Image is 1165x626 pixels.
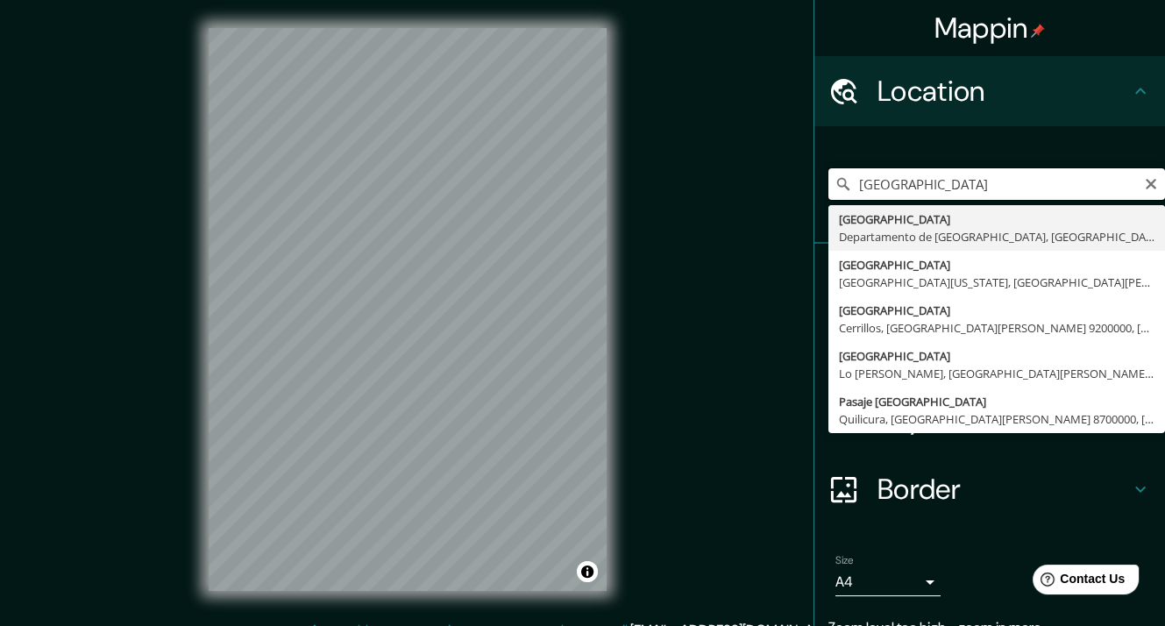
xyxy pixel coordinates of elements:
div: Cerrillos, [GEOGRAPHIC_DATA][PERSON_NAME] 9200000, [GEOGRAPHIC_DATA] [839,319,1154,337]
button: Toggle attribution [577,561,598,582]
div: Location [814,56,1165,126]
div: [GEOGRAPHIC_DATA] [839,302,1154,319]
div: Departamento de [GEOGRAPHIC_DATA], [GEOGRAPHIC_DATA] [839,228,1154,245]
div: Pins [814,244,1165,314]
iframe: Help widget launcher [1009,558,1146,607]
div: [GEOGRAPHIC_DATA] [839,256,1154,274]
div: [GEOGRAPHIC_DATA] [839,210,1154,228]
input: Pick your city or area [828,168,1165,200]
img: pin-icon.png [1031,24,1045,38]
h4: Mappin [934,11,1046,46]
div: [GEOGRAPHIC_DATA][US_STATE], [GEOGRAPHIC_DATA][PERSON_NAME] 8240000, [GEOGRAPHIC_DATA] [839,274,1154,291]
div: Lo [PERSON_NAME], [GEOGRAPHIC_DATA][PERSON_NAME], [GEOGRAPHIC_DATA] [839,365,1154,382]
label: Size [835,553,854,568]
div: Style [814,314,1165,384]
h4: Border [877,472,1130,507]
div: Quilicura, [GEOGRAPHIC_DATA][PERSON_NAME] 8700000, [GEOGRAPHIC_DATA] [839,410,1154,428]
div: Layout [814,384,1165,454]
h4: Layout [877,402,1130,437]
canvas: Map [209,28,607,591]
div: Pasaje [GEOGRAPHIC_DATA] [839,393,1154,410]
div: Border [814,454,1165,524]
div: A4 [835,568,941,596]
div: [GEOGRAPHIC_DATA] [839,347,1154,365]
button: Clear [1144,174,1158,191]
h4: Location [877,74,1130,109]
